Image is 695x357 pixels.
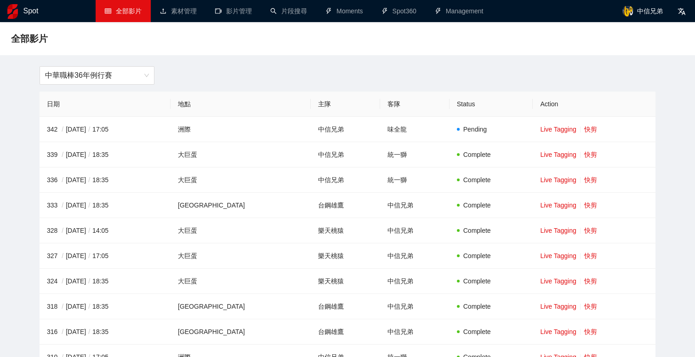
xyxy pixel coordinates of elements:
td: 樂天桃猿 [311,243,380,269]
span: / [59,202,66,209]
span: / [86,176,92,184]
td: 洲際 [171,117,311,142]
span: table [105,8,111,14]
span: / [86,328,92,335]
td: 大巨蛋 [171,243,311,269]
span: Complete [463,227,491,234]
td: 316 [DATE] 18:35 [40,319,171,345]
span: / [59,328,66,335]
span: Complete [463,328,491,335]
a: 快剪 [584,303,597,310]
td: 樂天桃猿 [311,269,380,294]
a: 快剪 [584,328,597,335]
td: 342 [DATE] 17:05 [40,117,171,142]
span: 中華職棒36年例行賽 [45,67,149,84]
img: avatar [622,6,633,17]
span: / [86,202,92,209]
td: 339 [DATE] 18:35 [40,142,171,167]
img: logo [7,4,18,19]
td: 中信兄弟 [380,243,450,269]
td: 中信兄弟 [311,142,380,167]
td: [GEOGRAPHIC_DATA] [171,319,311,345]
td: 333 [DATE] 18:35 [40,193,171,218]
span: / [59,252,66,259]
a: Live Tagging [540,277,576,285]
td: 樂天桃猿 [311,218,380,243]
span: Complete [463,277,491,285]
span: / [59,227,66,234]
td: 台鋼雄鷹 [311,193,380,218]
td: 中信兄弟 [380,319,450,345]
span: Complete [463,252,491,259]
a: search片段搜尋 [270,7,307,15]
span: / [86,277,92,285]
a: thunderboltManagement [435,7,484,15]
a: 快剪 [584,227,597,234]
td: 統一獅 [380,142,450,167]
a: Live Tagging [540,202,576,209]
span: / [86,126,92,133]
td: 327 [DATE] 17:05 [40,243,171,269]
a: 快剪 [584,252,597,259]
a: Live Tagging [540,303,576,310]
td: 台鋼雄鷹 [311,319,380,345]
th: 日期 [40,92,171,117]
span: / [59,126,66,133]
span: / [86,252,92,259]
td: 336 [DATE] 18:35 [40,167,171,193]
th: Action [533,92,655,117]
span: / [59,176,66,184]
th: 客隊 [380,92,450,117]
span: Complete [463,176,491,184]
td: [GEOGRAPHIC_DATA] [171,294,311,319]
td: 中信兄弟 [380,193,450,218]
a: video-camera影片管理 [215,7,252,15]
span: / [86,151,92,158]
th: Status [450,92,533,117]
a: Live Tagging [540,151,576,158]
td: 大巨蛋 [171,269,311,294]
a: upload素材管理 [160,7,197,15]
td: 大巨蛋 [171,142,311,167]
span: Complete [463,303,491,310]
a: 快剪 [584,277,597,285]
td: 大巨蛋 [171,167,311,193]
a: Live Tagging [540,126,576,133]
span: / [86,227,92,234]
a: 快剪 [584,151,597,158]
span: Pending [463,126,487,133]
td: 中信兄弟 [311,167,380,193]
td: [GEOGRAPHIC_DATA] [171,193,311,218]
td: 328 [DATE] 14:05 [40,218,171,243]
a: Live Tagging [540,328,576,335]
span: / [59,151,66,158]
th: 地點 [171,92,311,117]
span: 全部影片 [11,31,48,46]
td: 中信兄弟 [380,294,450,319]
td: 台鋼雄鷹 [311,294,380,319]
td: 中信兄弟 [380,269,450,294]
td: 324 [DATE] 18:35 [40,269,171,294]
span: / [59,303,66,310]
span: / [86,303,92,310]
td: 味全龍 [380,117,450,142]
a: thunderboltSpot360 [382,7,416,15]
a: 快剪 [584,126,597,133]
span: Complete [463,151,491,158]
td: 統一獅 [380,167,450,193]
a: Live Tagging [540,227,576,234]
a: Live Tagging [540,252,576,259]
span: 全部影片 [116,7,142,15]
td: 大巨蛋 [171,218,311,243]
a: Live Tagging [540,176,576,184]
a: thunderboltMoments [325,7,363,15]
span: Complete [463,202,491,209]
a: 快剪 [584,202,597,209]
a: 快剪 [584,176,597,184]
th: 主隊 [311,92,380,117]
td: 中信兄弟 [311,117,380,142]
td: 中信兄弟 [380,218,450,243]
span: / [59,277,66,285]
td: 318 [DATE] 18:35 [40,294,171,319]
